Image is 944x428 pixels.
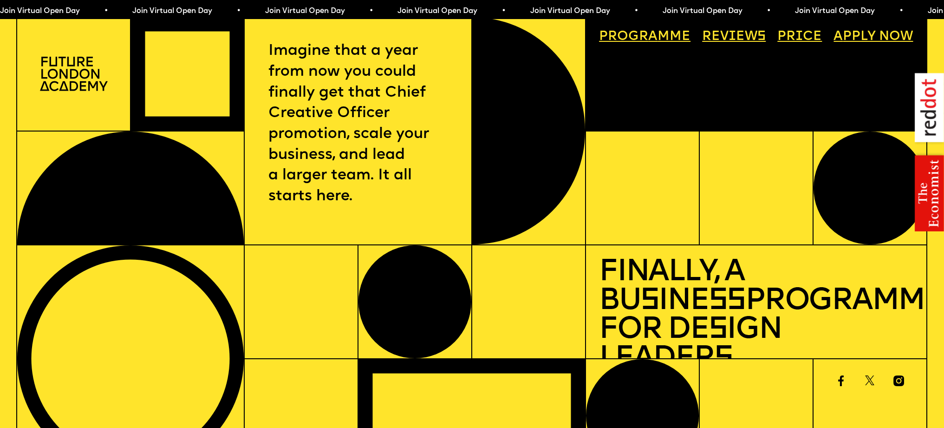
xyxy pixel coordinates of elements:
span: s [709,315,727,345]
span: • [766,7,770,15]
span: a [648,30,658,43]
h1: Finally, a Bu ine Programme for De ign Leader [599,258,913,373]
span: • [899,7,903,15]
span: ss [709,286,746,316]
a: Programme [592,24,697,50]
span: • [104,7,108,15]
span: A [833,30,843,43]
span: • [369,7,373,15]
a: Price [771,24,828,50]
a: Reviews [696,24,772,50]
span: • [634,7,638,15]
span: s [714,344,733,374]
span: s [640,286,659,316]
a: Apply now [827,24,919,50]
p: Imagine that a year from now you could finally get that Chief Creative Officer promotion, scale y... [268,41,448,207]
span: • [501,7,505,15]
span: • [236,7,240,15]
